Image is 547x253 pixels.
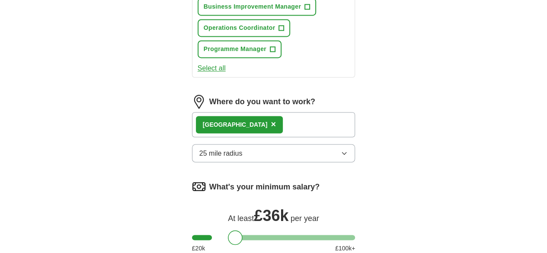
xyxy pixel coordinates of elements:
[209,181,320,192] label: What's your minimum salary?
[192,95,206,109] img: location.png
[192,144,355,162] button: 25 mile radius
[198,40,281,58] button: Programme Manager
[291,214,319,222] span: per year
[335,243,355,253] span: £ 100 k+
[271,119,276,129] span: ×
[192,243,205,253] span: £ 20 k
[204,45,266,54] span: Programme Manager
[204,23,275,32] span: Operations Coordinator
[199,148,243,158] span: 25 mile radius
[204,2,301,11] span: Business Improvement Manager
[271,118,276,131] button: ×
[228,214,254,222] span: At least
[209,96,315,108] label: Where do you want to work?
[254,206,288,224] span: £ 36k
[198,63,226,74] button: Select all
[198,19,291,37] button: Operations Coordinator
[203,120,268,129] div: [GEOGRAPHIC_DATA]
[192,179,206,193] img: salary.png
